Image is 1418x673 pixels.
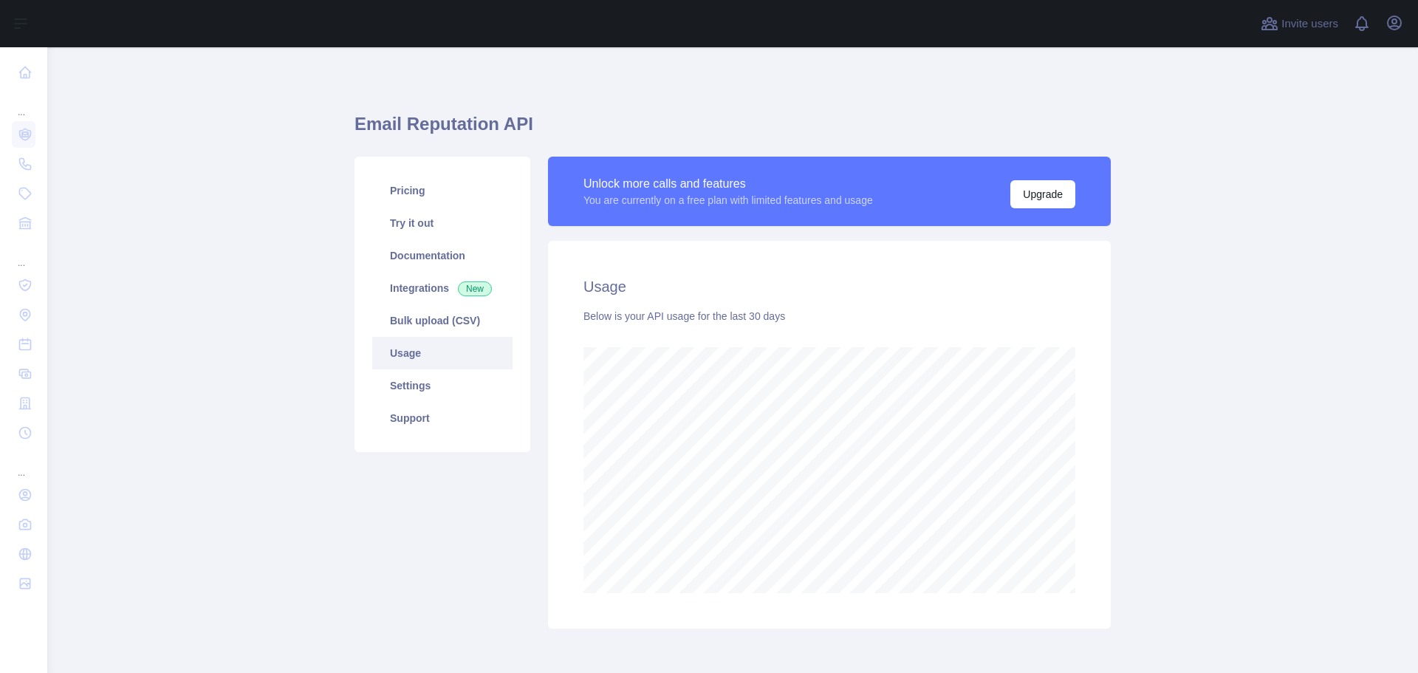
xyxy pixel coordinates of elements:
[583,175,873,193] div: Unlock more calls and features
[372,402,513,434] a: Support
[372,239,513,272] a: Documentation
[372,272,513,304] a: Integrations New
[583,193,873,208] div: You are currently on a free plan with limited features and usage
[372,369,513,402] a: Settings
[372,304,513,337] a: Bulk upload (CSV)
[1010,180,1075,208] button: Upgrade
[458,281,492,296] span: New
[12,239,35,269] div: ...
[1281,16,1338,33] span: Invite users
[1258,12,1341,35] button: Invite users
[372,174,513,207] a: Pricing
[12,89,35,118] div: ...
[372,207,513,239] a: Try it out
[372,337,513,369] a: Usage
[12,449,35,479] div: ...
[354,112,1111,148] h1: Email Reputation API
[583,309,1075,324] div: Below is your API usage for the last 30 days
[583,276,1075,297] h2: Usage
